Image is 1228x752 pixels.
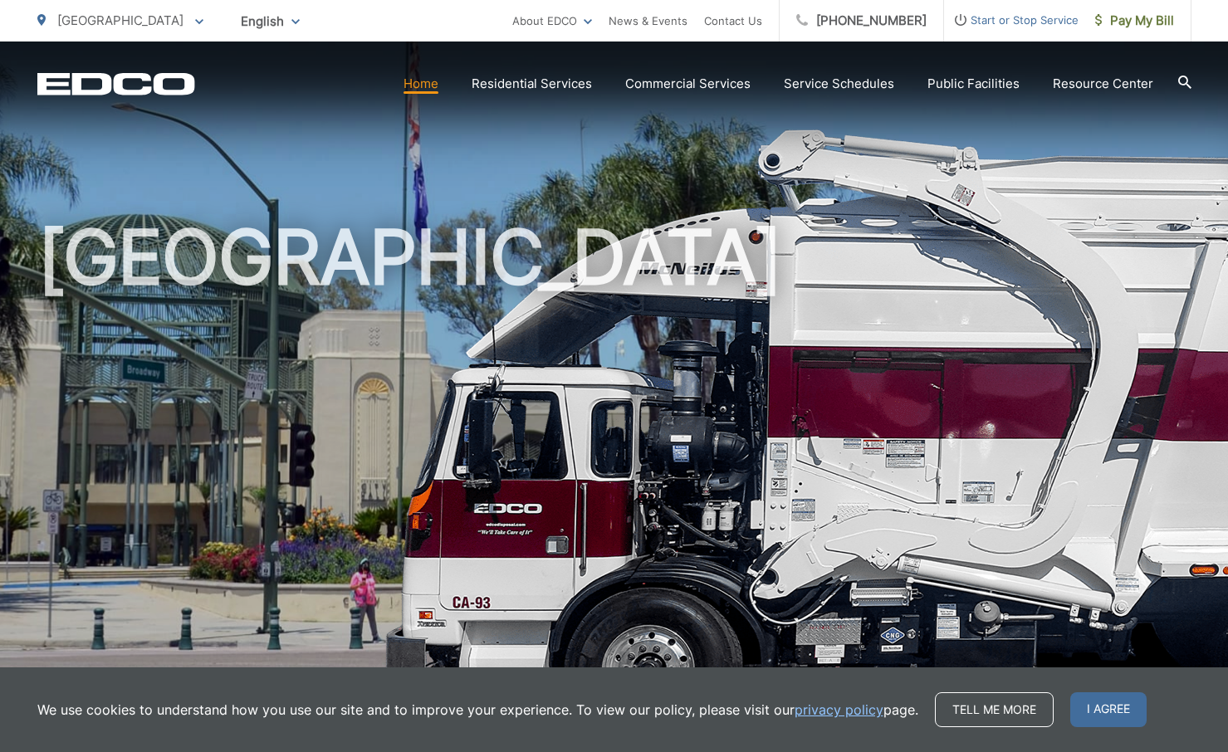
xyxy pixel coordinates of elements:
a: Tell me more [935,692,1054,727]
a: Home [404,74,438,94]
span: English [228,7,312,36]
a: Public Facilities [927,74,1020,94]
a: Residential Services [472,74,592,94]
a: Contact Us [704,11,762,31]
p: We use cookies to understand how you use our site and to improve your experience. To view our pol... [37,700,918,720]
span: [GEOGRAPHIC_DATA] [57,12,183,28]
h1: [GEOGRAPHIC_DATA] [37,216,1191,741]
a: Commercial Services [625,74,751,94]
a: Resource Center [1053,74,1153,94]
span: I agree [1070,692,1147,727]
a: Service Schedules [784,74,894,94]
a: News & Events [609,11,687,31]
a: privacy policy [795,700,883,720]
a: EDCD logo. Return to the homepage. [37,72,195,95]
a: About EDCO [512,11,592,31]
span: Pay My Bill [1095,11,1174,31]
